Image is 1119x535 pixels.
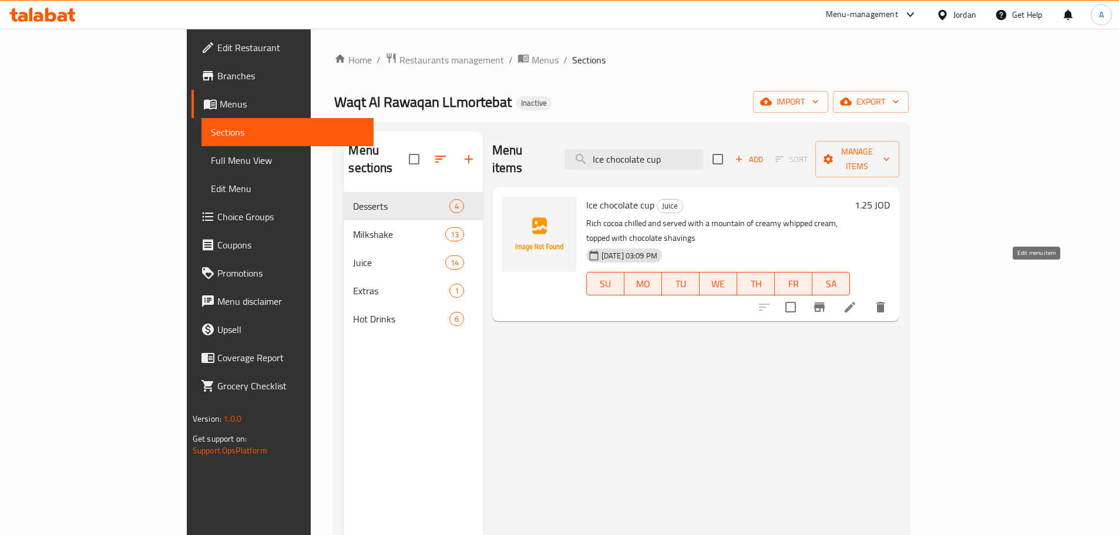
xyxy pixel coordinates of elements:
button: FR [775,272,812,295]
span: Get support on: [193,431,247,446]
button: delete [866,293,895,321]
span: Juice [353,255,445,270]
span: Sort sections [426,145,455,173]
span: Extras [353,284,449,298]
span: Inactive [516,98,552,108]
a: Edit Restaurant [191,33,374,62]
h2: Menu sections [348,142,408,177]
span: Coupons [217,238,364,252]
button: TU [662,272,700,295]
div: Hot Drinks [353,312,449,326]
a: Branches [191,62,374,90]
a: Coupons [191,231,374,259]
span: 4 [450,201,463,212]
a: Restaurants management [385,52,504,68]
span: 1.0.0 [223,411,241,426]
span: import [762,95,819,109]
input: search [564,149,703,170]
span: Milkshake [353,227,445,241]
span: Select section [705,147,730,171]
span: Choice Groups [217,210,364,224]
a: Choice Groups [191,203,374,231]
li: / [377,53,381,67]
span: 6 [450,314,463,325]
h6: 1.25 JOD [855,197,890,213]
span: 13 [446,229,463,240]
button: Add section [455,145,483,173]
span: Desserts [353,199,449,213]
nav: breadcrumb [334,52,909,68]
nav: Menu sections [344,187,482,338]
span: Juice [657,199,683,213]
button: Add [730,150,768,169]
a: Menu disclaimer [191,287,374,315]
span: [DATE] 03:09 PM [597,250,662,261]
span: SU [592,275,620,292]
div: Menu-management [826,8,898,22]
div: items [445,255,464,270]
span: Sections [572,53,606,67]
a: Grocery Checklist [191,372,374,400]
span: Edit Restaurant [217,41,364,55]
button: import [753,91,828,113]
span: 1 [450,285,463,297]
span: MO [629,275,657,292]
span: Select to update [778,295,803,319]
span: Full Menu View [211,153,364,167]
div: items [449,199,464,213]
span: Waqt Al Rawaqan LLmortebat [334,89,512,115]
span: Ice chocolate cup [586,196,654,214]
span: TU [667,275,695,292]
button: TH [737,272,775,295]
img: Ice chocolate cup [502,197,577,272]
button: WE [700,272,737,295]
span: TH [742,275,770,292]
div: Extras1 [344,277,482,305]
div: Jordan [953,8,976,21]
div: Juice14 [344,248,482,277]
span: export [842,95,899,109]
a: Edit Menu [201,174,374,203]
button: MO [624,272,662,295]
div: items [449,312,464,326]
li: / [509,53,513,67]
button: Manage items [815,141,900,177]
span: Sections [211,125,364,139]
span: Edit Menu [211,181,364,196]
span: Restaurants management [399,53,504,67]
button: SU [586,272,624,295]
div: Hot Drinks6 [344,305,482,333]
button: export [833,91,909,113]
span: Add [733,153,765,166]
a: Promotions [191,259,374,287]
span: Promotions [217,266,364,280]
span: Menus [220,97,364,111]
a: Sections [201,118,374,146]
span: Upsell [217,322,364,337]
span: Select all sections [402,147,426,171]
li: / [563,53,567,67]
a: Menus [518,52,559,68]
span: FR [779,275,808,292]
span: Grocery Checklist [217,379,364,393]
span: Version: [193,411,221,426]
span: 14 [446,257,463,268]
div: Desserts4 [344,192,482,220]
div: Milkshake13 [344,220,482,248]
span: A [1099,8,1104,21]
div: Inactive [516,96,552,110]
h2: Menu items [492,142,550,177]
div: items [445,227,464,241]
span: Add item [730,150,768,169]
button: Branch-specific-item [805,293,834,321]
button: SA [812,272,850,295]
span: Branches [217,69,364,83]
span: Coverage Report [217,351,364,365]
a: Coverage Report [191,344,374,372]
span: Menus [532,53,559,67]
a: Support.OpsPlatform [193,443,267,458]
